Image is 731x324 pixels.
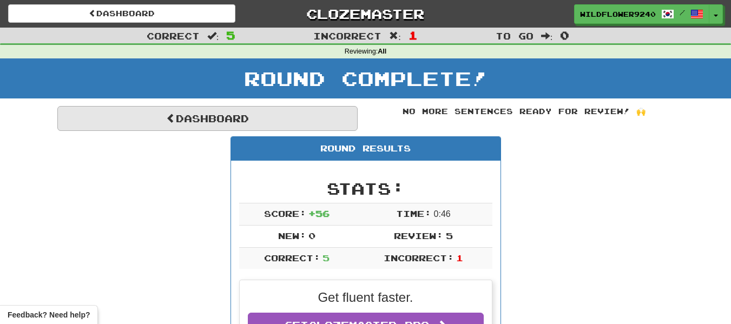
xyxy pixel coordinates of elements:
span: Time: [396,208,431,219]
span: / [680,9,685,16]
span: : [389,31,401,41]
span: 0 [308,230,315,241]
span: Open feedback widget [8,309,90,320]
span: Correct [147,30,200,41]
p: Get fluent faster. [248,288,484,307]
h1: Round Complete! [4,68,727,89]
h2: Stats: [239,180,492,197]
span: 1 [409,29,418,42]
span: 0 [560,29,569,42]
span: 5 [226,29,235,42]
span: WildFlower9240 [580,9,656,19]
a: Clozemaster [252,4,479,23]
span: To go [496,30,534,41]
span: 1 [456,253,463,263]
a: Dashboard [8,4,235,23]
a: Dashboard [57,106,358,131]
span: 0 : 46 [434,209,451,219]
div: Round Results [231,137,500,161]
a: WildFlower9240 / [574,4,709,24]
span: Incorrect: [384,253,454,263]
div: No more sentences ready for review! 🙌 [374,106,674,117]
span: + 56 [308,208,330,219]
span: Score: [264,208,306,219]
span: : [541,31,553,41]
span: Incorrect [313,30,381,41]
span: Review: [394,230,443,241]
span: New: [278,230,306,241]
strong: All [378,48,386,55]
span: Correct: [264,253,320,263]
span: 5 [322,253,330,263]
span: 5 [446,230,453,241]
span: : [207,31,219,41]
